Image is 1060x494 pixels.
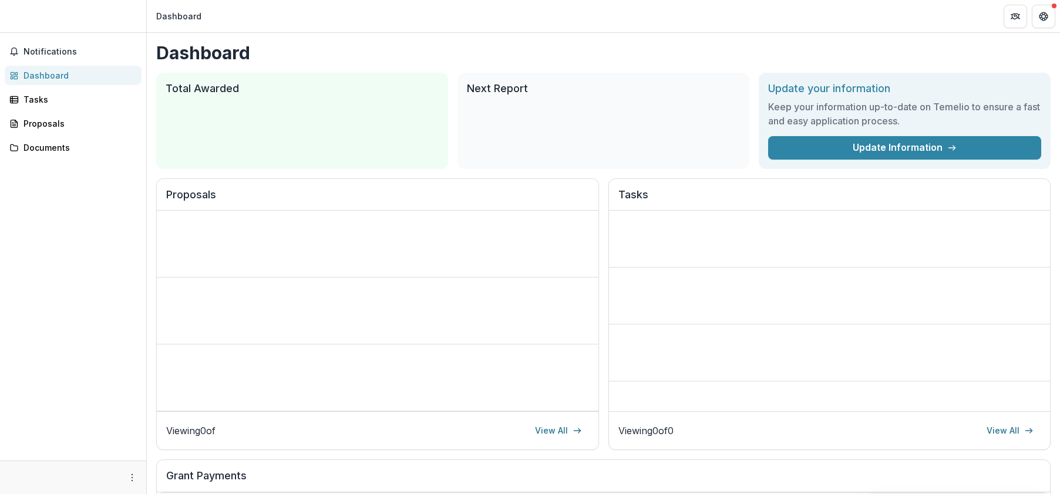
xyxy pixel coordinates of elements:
a: Documents [5,138,142,157]
h2: Tasks [618,188,1041,211]
span: Notifications [23,47,137,57]
h2: Update your information [768,82,1041,95]
div: Documents [23,141,132,154]
h2: Next Report [467,82,740,95]
h2: Grant Payments [166,469,1041,492]
div: Proposals [23,117,132,130]
div: Tasks [23,93,132,106]
button: Notifications [5,42,142,61]
nav: breadcrumb [152,8,206,25]
a: Update Information [768,136,1041,160]
p: Viewing 0 of [166,424,216,438]
h2: Proposals [166,188,589,211]
h1: Dashboard [156,42,1051,63]
a: View All [980,421,1041,440]
div: Dashboard [156,10,201,22]
a: Proposals [5,114,142,133]
p: Viewing 0 of 0 [618,424,674,438]
h2: Total Awarded [166,82,439,95]
button: Get Help [1032,5,1055,28]
a: Dashboard [5,66,142,85]
a: View All [528,421,589,440]
div: Dashboard [23,69,132,82]
button: Partners [1004,5,1027,28]
a: Tasks [5,90,142,109]
h3: Keep your information up-to-date on Temelio to ensure a fast and easy application process. [768,100,1041,128]
button: More [125,471,139,485]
